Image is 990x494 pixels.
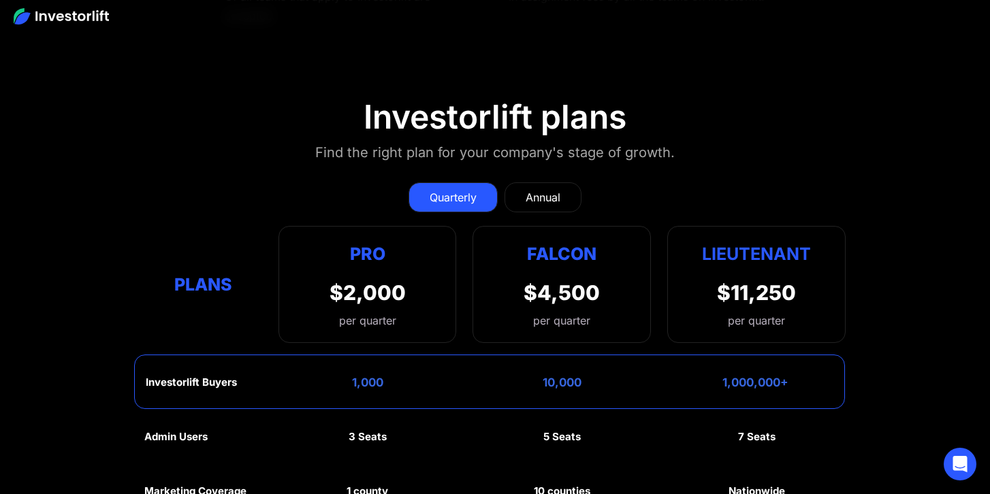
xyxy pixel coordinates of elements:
div: 3 Seats [349,431,387,443]
div: Plans [144,271,262,298]
div: Open Intercom Messenger [944,448,976,480]
div: $11,250 [717,280,796,305]
div: Admin Users [144,431,208,443]
div: Falcon [527,240,596,267]
div: 10,000 [543,376,581,389]
div: Quarterly [430,189,477,205]
div: per quarter [728,312,785,329]
div: 1,000 [352,376,383,389]
div: $2,000 [330,280,406,305]
div: Pro [330,240,406,267]
div: 5 Seats [543,431,581,443]
div: per quarter [330,312,406,329]
div: 1,000,000+ [722,376,788,389]
div: 7 Seats [738,431,776,443]
strong: Lieutenant [702,244,811,264]
div: Investorlift plans [364,97,626,137]
div: Find the right plan for your company's stage of growth. [315,142,675,163]
div: Investorlift Buyers [146,376,237,389]
div: Annual [526,189,560,205]
div: $4,500 [524,280,600,305]
div: per quarter [533,312,590,329]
